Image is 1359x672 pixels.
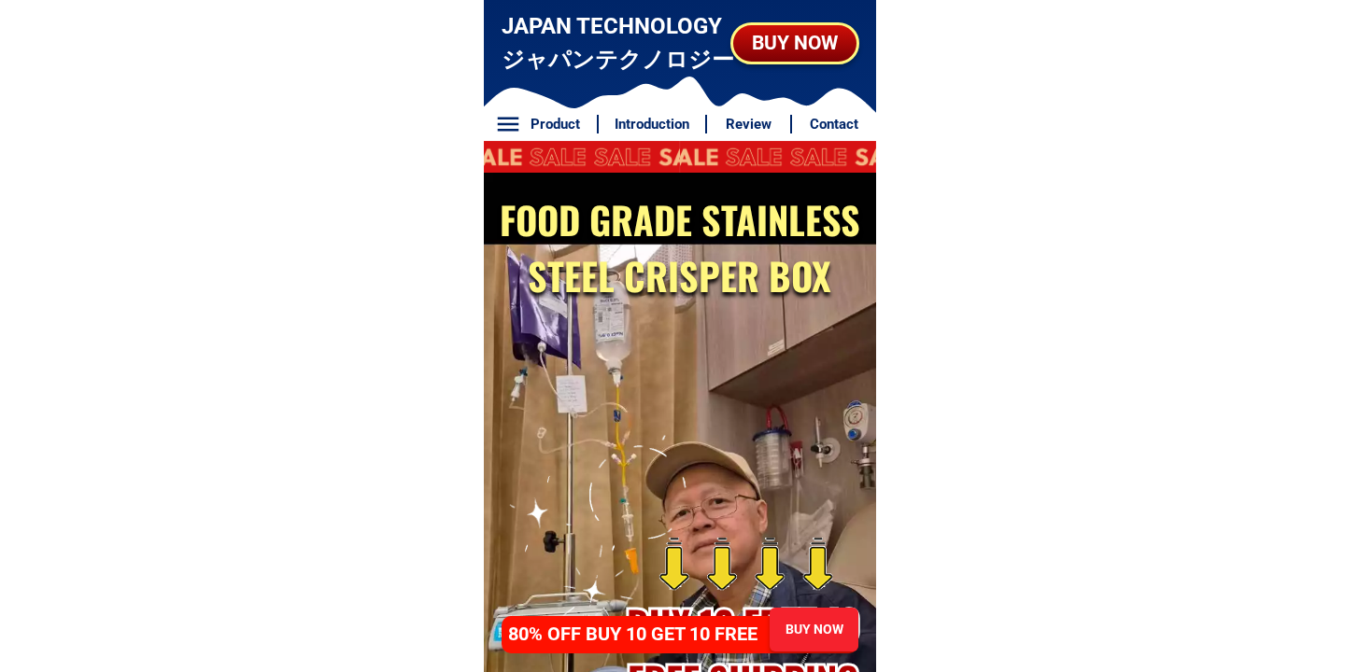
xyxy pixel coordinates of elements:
[717,114,781,135] h6: Review
[769,620,857,639] div: BUY NOW
[489,191,870,303] h2: FOOD GRADE STAINLESS STEEL CRISPER BOX
[732,28,856,58] div: BUY NOW
[608,114,695,135] h6: Introduction
[502,9,736,77] h3: JAPAN TECHNOLOGY ジャパンテクノロジー
[508,620,777,648] h4: 80% OFF BUY 10 GET 10 FREE
[802,114,866,135] h6: Contact
[523,114,587,135] h6: Product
